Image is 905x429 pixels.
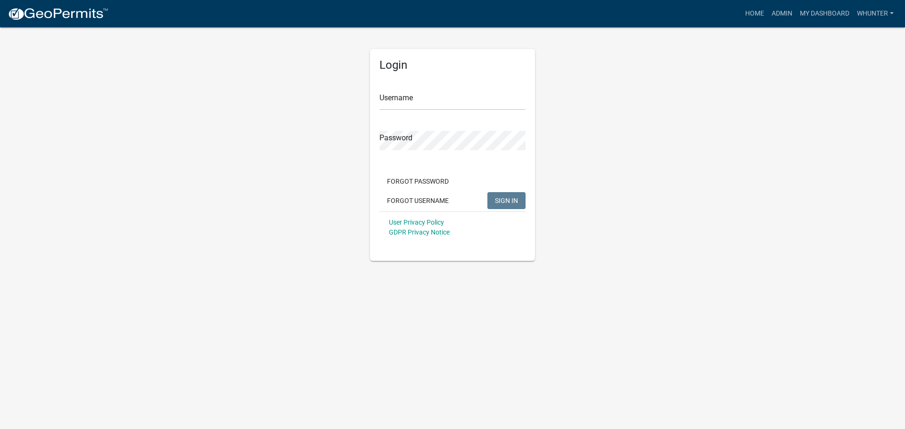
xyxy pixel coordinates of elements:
[379,192,456,209] button: Forgot Username
[389,228,450,236] a: GDPR Privacy Notice
[389,219,444,226] a: User Privacy Policy
[487,192,526,209] button: SIGN IN
[495,196,518,204] span: SIGN IN
[768,5,796,23] a: Admin
[853,5,897,23] a: whunter
[379,173,456,190] button: Forgot Password
[741,5,768,23] a: Home
[379,58,526,72] h5: Login
[796,5,853,23] a: My Dashboard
